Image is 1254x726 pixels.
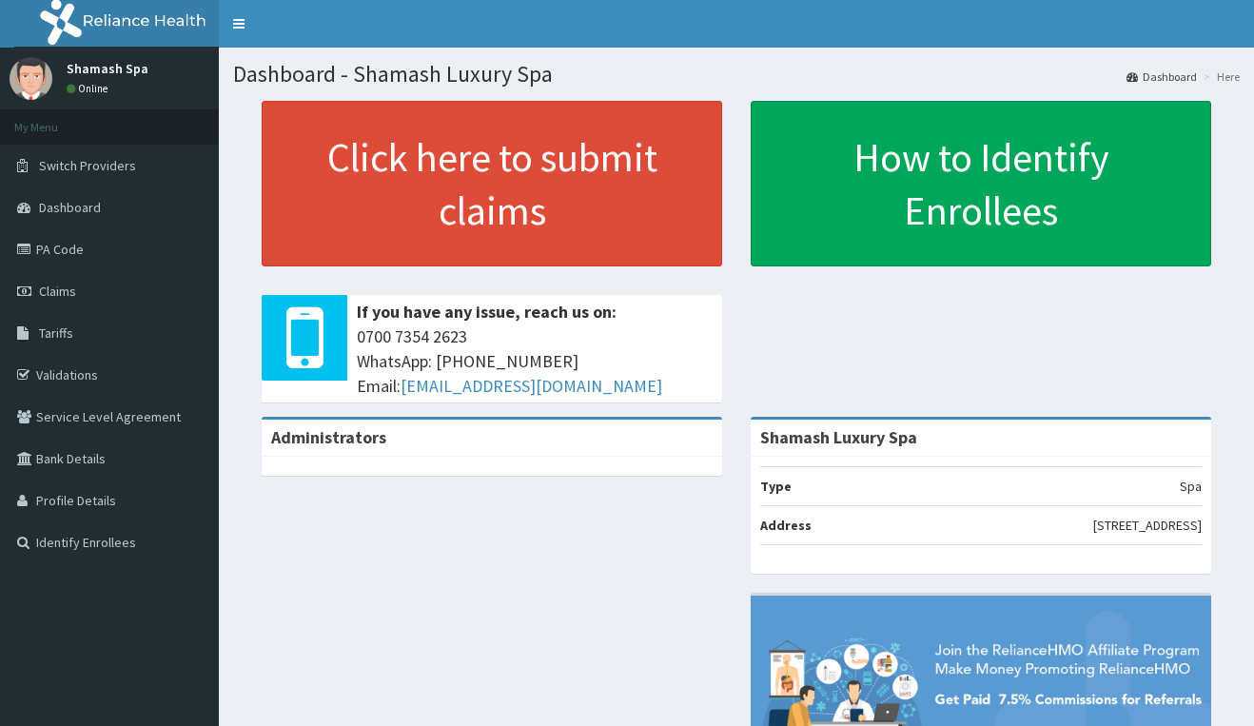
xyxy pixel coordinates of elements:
[401,375,662,397] a: [EMAIL_ADDRESS][DOMAIN_NAME]
[39,283,76,300] span: Claims
[760,478,792,495] b: Type
[39,157,136,174] span: Switch Providers
[1180,477,1202,496] p: Spa
[751,101,1211,266] a: How to Identify Enrollees
[39,324,73,342] span: Tariffs
[1199,69,1240,85] li: Here
[357,324,713,398] span: 0700 7354 2623 WhatsApp: [PHONE_NUMBER] Email:
[760,426,917,448] strong: Shamash Luxury Spa
[10,57,52,100] img: User Image
[262,101,722,266] a: Click here to submit claims
[233,62,1240,87] h1: Dashboard - Shamash Luxury Spa
[271,426,386,448] b: Administrators
[1127,69,1197,85] a: Dashboard
[357,301,617,323] b: If you have any issue, reach us on:
[1093,516,1202,535] p: [STREET_ADDRESS]
[760,517,812,534] b: Address
[67,62,148,75] p: Shamash Spa
[67,82,112,95] a: Online
[39,199,101,216] span: Dashboard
